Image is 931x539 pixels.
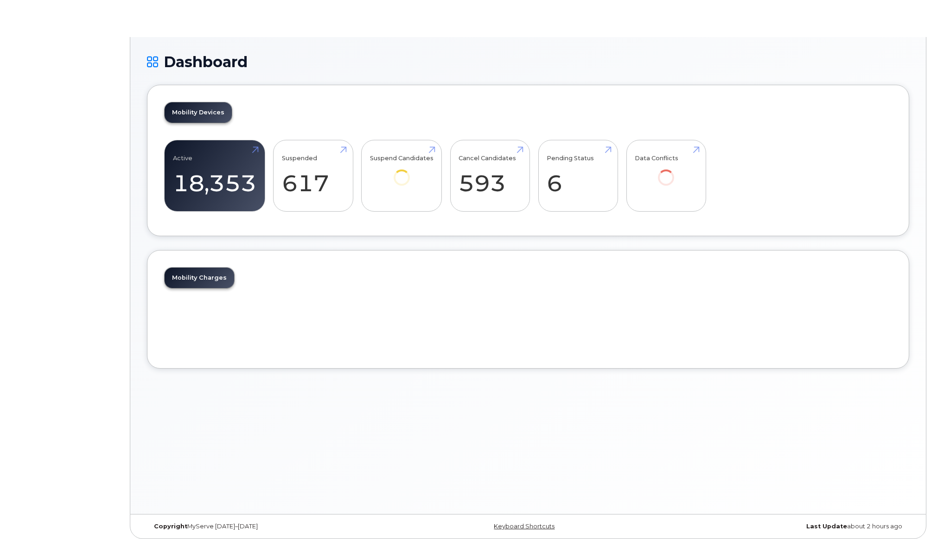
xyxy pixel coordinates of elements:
strong: Copyright [154,523,187,530]
div: MyServe [DATE]–[DATE] [147,523,401,530]
div: about 2 hours ago [655,523,909,530]
h1: Dashboard [147,54,909,70]
a: Mobility Devices [165,102,232,123]
a: Mobility Charges [165,268,234,288]
a: Suspended 617 [282,145,344,207]
a: Keyboard Shortcuts [494,523,555,530]
a: Pending Status 6 [547,145,609,207]
a: Suspend Candidates [370,145,434,199]
strong: Last Update [806,523,847,530]
a: Cancel Candidates 593 [459,145,521,207]
a: Active 18,353 [173,145,256,207]
a: Data Conflicts [635,145,697,199]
